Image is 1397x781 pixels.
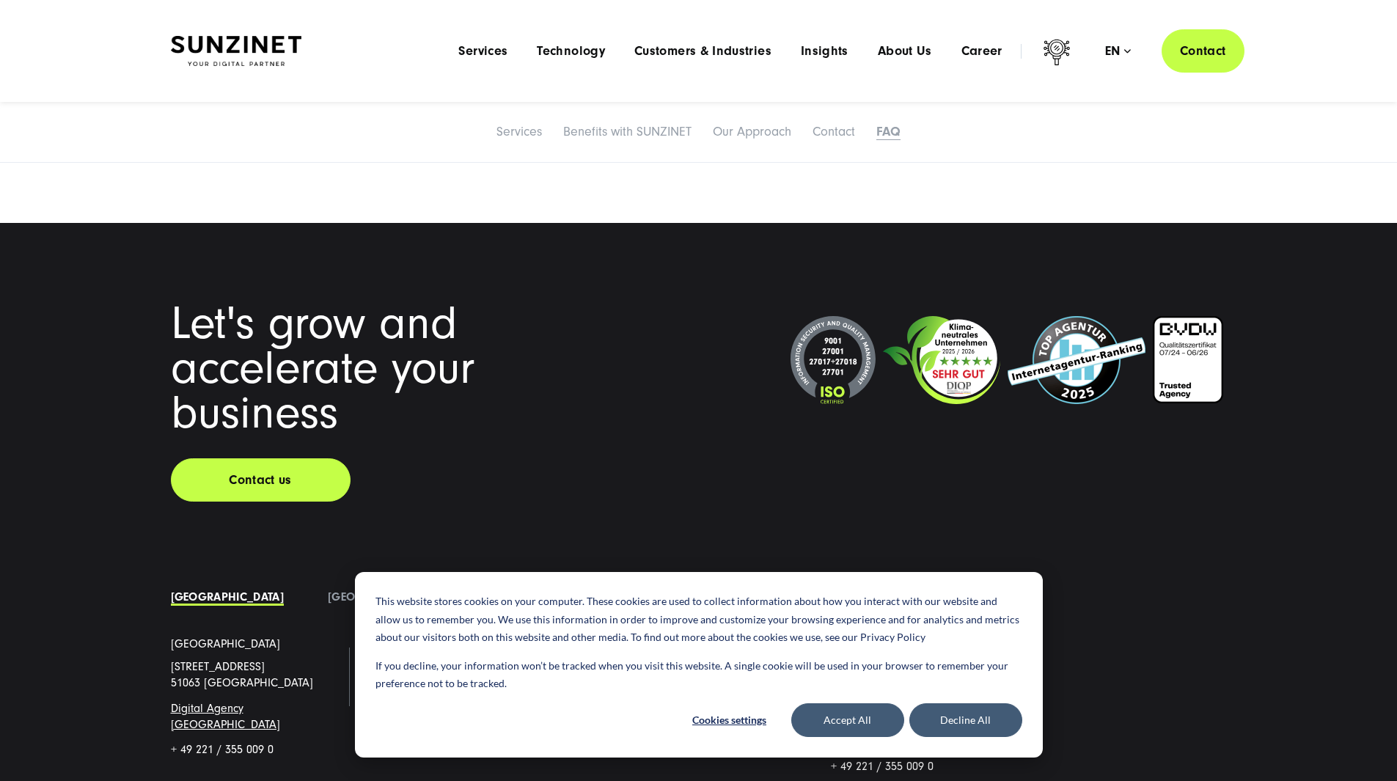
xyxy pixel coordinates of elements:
[673,703,786,737] button: Cookies settings
[713,124,791,139] a: Our Approach
[171,659,347,692] p: [STREET_ADDRESS] 51063 [GEOGRAPHIC_DATA]
[876,124,901,139] a: FAQ
[634,44,771,59] a: Customers & Industries
[883,316,1000,404] img: Klimaneutrales Unternehmen SUNZINET GmbH.svg
[171,297,474,439] span: Let's grow and accelerate your business
[537,44,605,59] a: Technology
[813,124,855,139] a: Contact
[328,590,441,604] a: [GEOGRAPHIC_DATA]
[1162,29,1244,73] a: Contact
[563,124,692,139] a: Benefits with SUNZINET
[1105,44,1131,59] div: en
[355,572,1043,758] div: Cookie banner
[1008,316,1145,404] img: Top Internetagentur und Full Service Digitalagentur SUNZINET - 2024
[171,458,351,502] a: Contact us
[375,593,1022,647] p: This website stores cookies on your computer. These cookies are used to collect information about...
[171,36,301,67] img: SUNZINET Full Service Digital Agentur
[171,741,347,758] p: + 49 221 / 355 009 0
[171,636,280,652] a: [GEOGRAPHIC_DATA]
[458,44,507,59] a: Services
[171,702,280,731] a: Digital Agency [GEOGRAPHIC_DATA]
[909,703,1022,737] button: Decline All
[375,657,1022,693] p: If you decline, your information won’t be tracked when you visit this website. A single cookie wi...
[791,703,904,737] button: Accept All
[831,758,1007,774] p: + 49 221 / 355 009 0
[801,44,848,59] a: Insights
[496,124,542,139] a: Services
[791,316,876,405] img: ISO-Seal 2024
[961,44,1002,59] a: Career
[878,44,932,59] a: About Us
[1153,316,1223,403] img: BVDW-Zertifizierung-Weiß
[171,590,284,604] a: [GEOGRAPHIC_DATA]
